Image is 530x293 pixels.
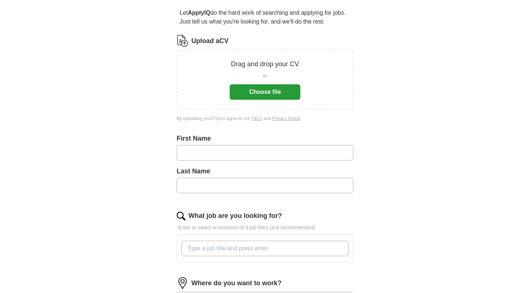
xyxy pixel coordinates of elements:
label: Last Name [177,166,353,176]
img: location.png [177,277,188,289]
img: CV Icon [177,35,188,47]
label: Where do you want to work? [191,278,282,288]
img: search.png [177,212,185,220]
label: Upload a CV [191,36,229,46]
span: or [263,72,267,80]
strong: ApplyIQ [188,10,210,16]
div: By uploading your CV you agree to our and . [177,115,353,122]
button: Choose file [230,84,300,100]
label: What job are you looking for? [188,211,282,221]
label: First Name [177,134,353,144]
a: T&Cs [251,116,262,121]
p: Let do the hard work of searching and applying for jobs. Just tell us what you're looking for, an... [177,6,353,29]
p: Enter or select a minimum of 3 job titles (4-8 recommended) [177,224,353,232]
p: Drag and drop your CV [231,59,299,69]
a: Privacy Notice [272,116,301,121]
input: Type a job title and press enter [181,241,349,256]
